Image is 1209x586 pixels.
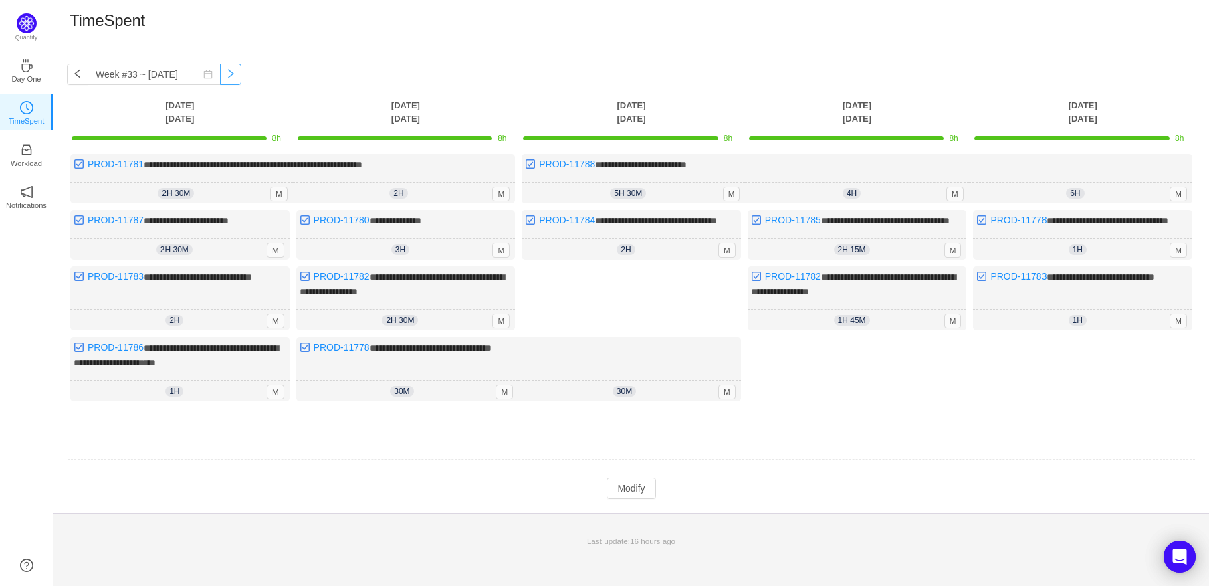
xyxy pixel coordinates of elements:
th: [DATE] [DATE] [293,98,519,126]
span: M [492,187,510,201]
span: 8h [272,134,281,143]
i: icon: inbox [20,143,33,157]
span: M [944,314,962,328]
p: Notifications [6,199,47,211]
i: icon: clock-circle [20,101,33,114]
span: M [946,187,964,201]
th: [DATE] [DATE] [970,98,1196,126]
span: 8h [1175,134,1184,143]
p: Workload [11,157,42,169]
span: 30m [613,386,636,397]
img: 10318 [525,159,536,169]
a: PROD-11780 [314,215,370,225]
span: 8h [949,134,958,143]
span: 1h [1069,315,1087,326]
span: M [1170,314,1187,328]
a: PROD-11783 [88,271,144,282]
span: M [718,243,736,258]
a: PROD-11782 [765,271,821,282]
span: 3h [391,244,409,255]
a: PROD-11787 [88,215,144,225]
span: M [718,385,736,399]
span: 16 hours ago [630,536,675,545]
span: M [1170,187,1187,201]
i: icon: calendar [203,70,213,79]
p: TimeSpent [9,115,45,127]
a: PROD-11782 [314,271,370,282]
img: 10318 [74,271,84,282]
img: 10318 [751,271,762,282]
span: M [944,243,962,258]
a: PROD-11783 [990,271,1047,282]
a: icon: clock-circleTimeSpent [20,105,33,118]
i: icon: coffee [20,59,33,72]
a: icon: notificationNotifications [20,189,33,203]
span: M [267,243,284,258]
span: 6h [1066,188,1084,199]
span: 8h [498,134,506,143]
span: 1h 45m [834,315,870,326]
span: 1h [1069,244,1087,255]
img: 10318 [74,342,84,353]
a: PROD-11778 [990,215,1047,225]
th: [DATE] [DATE] [744,98,970,126]
th: [DATE] [DATE] [67,98,293,126]
a: icon: inboxWorkload [20,147,33,161]
a: PROD-11778 [314,342,370,353]
span: M [1170,243,1187,258]
input: Select a week [88,64,221,85]
a: PROD-11781 [88,159,144,169]
button: Modify [607,478,655,499]
img: 10318 [300,342,310,353]
span: M [492,314,510,328]
span: M [270,187,288,201]
img: Quantify [17,13,37,33]
a: PROD-11786 [88,342,144,353]
span: 2h 30m [158,188,194,199]
img: 10318 [300,215,310,225]
img: 10318 [74,159,84,169]
h1: TimeSpent [70,11,145,31]
a: icon: coffeeDay One [20,63,33,76]
span: 4h [843,188,861,199]
span: M [723,187,740,201]
button: icon: right [220,64,241,85]
p: Quantify [15,33,38,43]
span: Last update: [587,536,675,545]
a: PROD-11788 [539,159,595,169]
span: 2h 30m [382,315,418,326]
span: 2h [617,244,635,255]
span: 8h [724,134,732,143]
img: 10318 [976,215,987,225]
img: 10318 [751,215,762,225]
span: M [496,385,513,399]
span: 2h 15m [834,244,870,255]
span: 5h 30m [610,188,646,199]
a: PROD-11784 [539,215,595,225]
i: icon: notification [20,185,33,199]
span: 1h [165,386,183,397]
p: Day One [11,73,41,85]
a: PROD-11785 [765,215,821,225]
img: 10318 [74,215,84,225]
span: 2h [389,188,407,199]
button: icon: left [67,64,88,85]
img: 10318 [300,271,310,282]
span: 2h 30m [156,244,193,255]
img: 10318 [525,215,536,225]
div: Open Intercom Messenger [1164,541,1196,573]
span: M [267,385,284,399]
span: M [267,314,284,328]
img: 10318 [976,271,987,282]
span: 30m [390,386,413,397]
a: icon: question-circle [20,559,33,572]
th: [DATE] [DATE] [518,98,744,126]
span: 2h [165,315,183,326]
span: M [492,243,510,258]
